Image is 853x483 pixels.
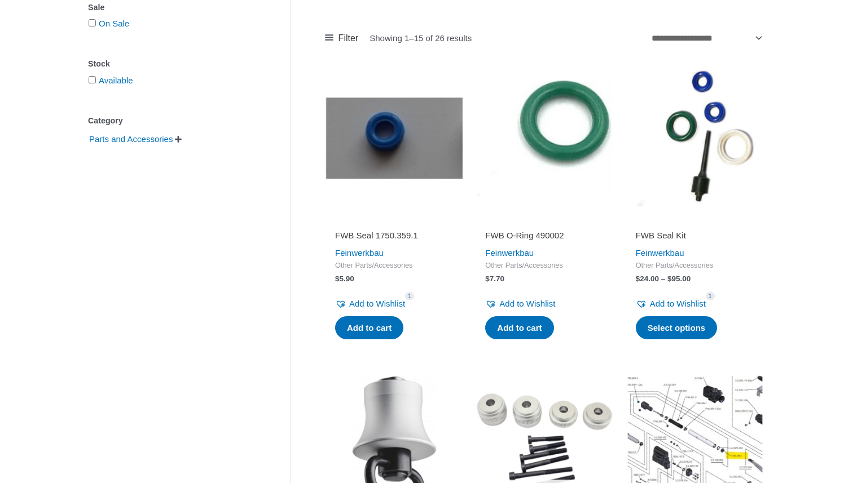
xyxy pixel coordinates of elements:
[499,299,555,308] span: Add to Wishlist
[335,261,454,271] span: Other Parts/Accessories
[338,30,359,47] span: Filter
[370,34,472,42] p: Showing 1–15 of 26 results
[175,135,182,143] span: 
[636,248,684,258] a: Feinwerkbau
[636,230,754,241] h2: FWB Seal Kit
[626,69,764,207] img: FWB Seal Kit
[485,230,604,241] h2: FWB O-Ring 490002
[99,19,129,28] a: On Sale
[405,292,414,300] span: 1
[335,274,340,283] span: $
[636,230,754,245] a: FWB Seal Kit
[636,274,659,283] bdi: 24.00
[349,299,405,308] span: Add to Wishlist
[335,248,384,258] a: Feinwerkbau
[485,274,490,283] span: $
[475,69,614,207] img: FWB O-Ring 490002
[485,230,604,245] a: FWB O-Ring 490002
[89,19,96,26] input: On Sale
[335,296,405,312] a: Add to Wishlist
[667,274,672,283] span: $
[650,299,706,308] span: Add to Wishlist
[485,316,553,340] a: Add to cart: “FWB O-Ring 490002”
[636,296,706,312] a: Add to Wishlist
[485,296,555,312] a: Add to Wishlist
[661,274,666,283] span: –
[88,130,174,149] span: Parts and Accessories
[335,230,454,241] h2: FWB Seal 1750.359.1
[335,230,454,245] a: FWB Seal 1750.359.1
[706,292,715,300] span: 1
[485,214,604,228] iframe: Customer reviews powered by Trustpilot
[88,56,257,72] div: Stock
[636,274,640,283] span: $
[647,29,764,47] select: Shop order
[636,214,754,228] iframe: Customer reviews powered by Trustpilot
[485,261,604,271] span: Other Parts/Accessories
[325,69,464,207] img: FWB Seal 1750.359.1
[636,261,754,271] span: Other Parts/Accessories
[325,30,358,47] a: Filter
[335,214,454,228] iframe: Customer reviews powered by Trustpilot
[485,248,534,258] a: Feinwerkbau
[89,76,96,83] input: Available
[88,134,174,143] a: Parts and Accessories
[88,113,257,129] div: Category
[335,316,403,340] a: Add to cart: “FWB Seal 1750.359.1”
[667,274,691,283] bdi: 95.00
[485,274,504,283] bdi: 7.70
[335,274,354,283] bdi: 5.90
[636,316,718,340] a: Select options for “FWB Seal Kit”
[99,76,133,85] a: Available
